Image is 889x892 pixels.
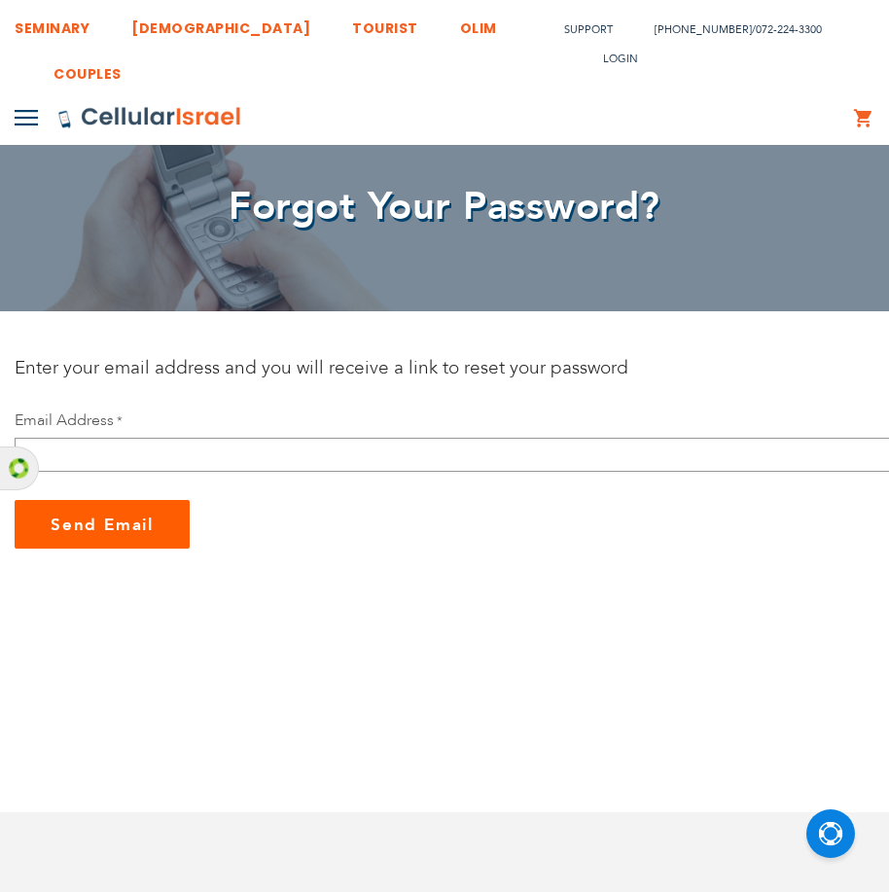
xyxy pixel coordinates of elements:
label: Email Address [15,410,123,432]
a: [PHONE_NUMBER] [655,22,752,37]
a: TOURIST [352,5,418,41]
img: Cellular Israel Logo [57,106,242,129]
span: Forgot Your Password? [229,180,660,233]
a: OLIM [460,5,497,41]
img: Toggle Menu [15,110,38,125]
a: Support [564,22,613,37]
span: Login [603,52,638,66]
a: [DEMOGRAPHIC_DATA] [131,5,310,41]
a: SEMINARY [15,5,89,41]
span: Send Email [51,514,154,536]
a: 072-224-3300 [756,22,822,37]
a: COUPLES [53,51,122,87]
li: / [635,16,822,44]
button: Send Email [15,500,190,549]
